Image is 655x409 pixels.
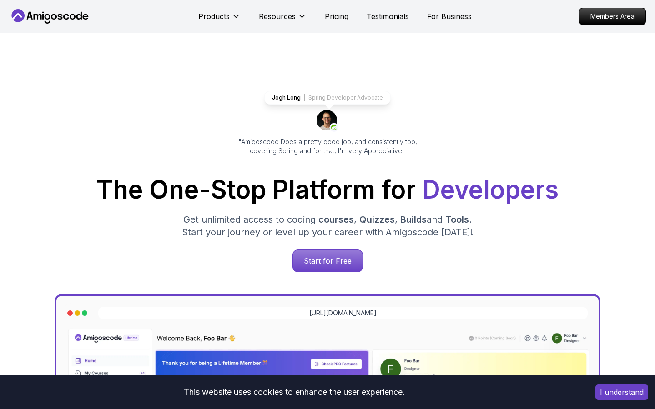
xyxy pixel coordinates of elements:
a: Testimonials [367,11,409,22]
p: Spring Developer Advocate [308,94,383,101]
img: josh long [317,110,338,132]
h1: The One-Stop Platform for [16,177,639,202]
a: [URL][DOMAIN_NAME] [309,309,377,318]
span: Builds [400,214,427,225]
span: Tools [445,214,469,225]
button: Resources [259,11,307,29]
p: Members Area [579,8,645,25]
p: Jogh Long [272,94,301,101]
a: For Business [427,11,472,22]
a: Pricing [325,11,348,22]
p: Start for Free [293,250,363,272]
button: Accept cookies [595,384,648,400]
p: Products [198,11,230,22]
p: Resources [259,11,296,22]
span: Developers [422,175,559,204]
div: This website uses cookies to enhance the user experience. [7,382,582,402]
a: Start for Free [292,249,363,272]
span: Quizzes [359,214,395,225]
span: courses [318,214,354,225]
p: Get unlimited access to coding , , and . Start your journey or level up your career with Amigosco... [175,213,480,239]
p: "Amigoscode Does a pretty good job, and consistently too, covering Spring and for that, I'm very ... [226,137,429,155]
a: Members Area [579,8,646,25]
button: Products [198,11,241,29]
